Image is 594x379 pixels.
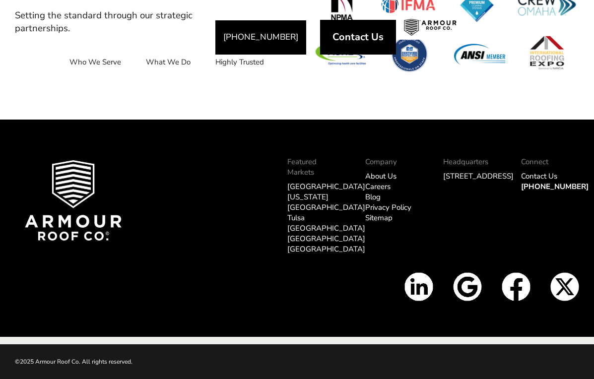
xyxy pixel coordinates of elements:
[136,50,200,74] a: What We Do
[205,50,274,74] a: Highly Trusted
[287,157,345,178] p: Featured Markets
[332,32,384,42] span: Contact Us
[365,157,423,167] p: Company
[287,234,365,244] a: [GEOGRAPHIC_DATA]
[365,171,396,181] a: About Us
[287,182,365,191] a: [GEOGRAPHIC_DATA]
[404,272,433,301] img: Linkedin Icon White
[287,213,305,223] a: Tulsa
[365,202,411,212] a: Privacy Policy
[287,192,365,212] a: [US_STATE][GEOGRAPHIC_DATA]
[287,223,365,233] a: [GEOGRAPHIC_DATA]
[550,272,579,301] img: X Icon White v2
[453,272,482,301] img: Google Icon White
[521,157,579,167] p: Connect
[25,160,122,241] img: Armour Roof Co Footer Logo 2025
[502,272,530,301] img: Facbook icon white
[365,192,381,202] a: Blog
[15,356,297,368] p: ©2025 Armour Roof Co. All rights reserved.
[320,20,396,55] a: Contact Us
[365,182,391,191] a: Careers
[443,157,501,167] p: Headquarters
[443,171,514,181] a: [STREET_ADDRESS]
[287,244,365,254] a: [GEOGRAPHIC_DATA]
[215,20,306,55] a: [PHONE_NUMBER]
[396,15,464,40] img: Industrial and Commercial Roofing Company | Armour Roof Co.
[60,50,131,74] a: Who We Serve
[521,171,557,181] a: Contact Us
[521,182,589,192] a: [PHONE_NUMBER]
[365,213,393,223] a: Sitemap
